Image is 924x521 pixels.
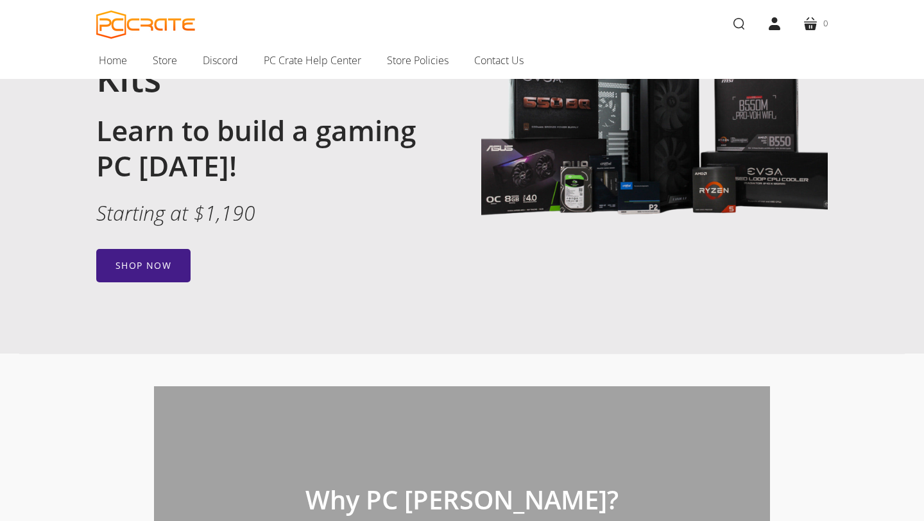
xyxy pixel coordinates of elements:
[387,52,449,69] span: Store Policies
[96,113,443,184] h2: Learn to build a gaming PC [DATE]!
[461,47,536,74] a: Contact Us
[96,249,191,282] a: Shop now
[474,52,524,69] span: Contact Us
[96,199,255,226] em: Starting at $1,190
[77,47,847,79] nav: Main navigation
[140,47,190,74] a: Store
[86,47,140,74] a: Home
[99,52,127,69] span: Home
[190,47,251,74] a: Discord
[203,52,238,69] span: Discord
[305,484,619,516] p: Why PC [PERSON_NAME]?
[264,52,361,69] span: PC Crate Help Center
[374,47,461,74] a: Store Policies
[153,52,177,69] span: Store
[823,17,828,30] span: 0
[792,6,838,42] a: 0
[96,10,443,100] h1: Custom PC Building Kits
[96,10,196,39] a: PC CRATE
[251,47,374,74] a: PC Crate Help Center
